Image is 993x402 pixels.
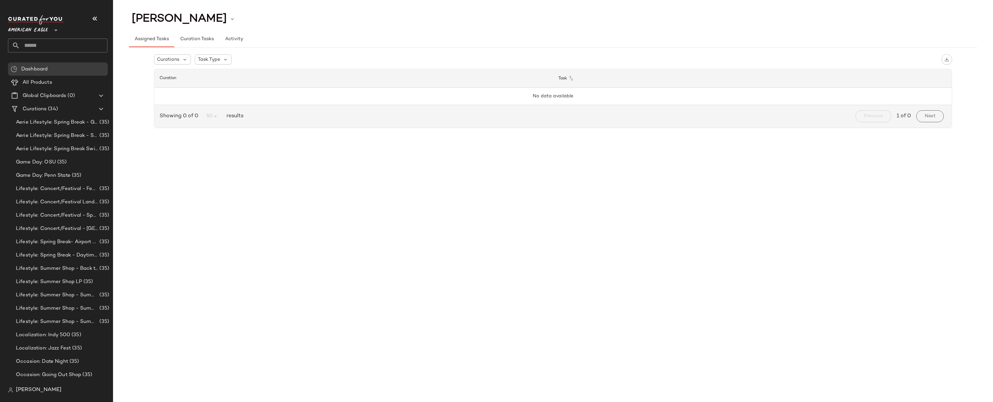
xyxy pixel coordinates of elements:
span: (35) [98,198,109,206]
span: (35) [98,119,109,126]
span: Lifestyle: Summer Shop - Summer Study Sessions [16,318,98,326]
span: Assigned Tasks [134,37,169,42]
span: (35) [71,172,81,179]
span: Lifestyle: Summer Shop - Summer Internship [16,305,98,312]
span: Lifestyle: Summer Shop LP [16,278,82,286]
span: Localization: Jazz Fest [16,345,71,352]
span: Curation Tasks [180,37,213,42]
span: Aerie Lifestyle: Spring Break Swimsuits Landing Page [16,145,98,153]
span: (35) [98,251,109,259]
span: (35) [98,318,109,326]
span: (35) [56,158,67,166]
span: Next [924,114,935,119]
span: Lifestyle: Concert/Festival - [GEOGRAPHIC_DATA] [16,225,98,233]
span: Curations [23,105,47,113]
span: (35) [98,145,109,153]
span: (35) [98,132,109,140]
th: Curation [154,69,553,88]
span: Localization: Indy 500 [16,331,70,339]
span: Lifestyle: Summer Shop - Back to School Essentials [16,265,98,272]
td: No data available [154,88,952,105]
span: (35) [70,331,81,339]
span: (35) [98,225,109,233]
img: svg%3e [944,57,949,62]
span: (0) [66,92,74,100]
span: Occasion: Going Out Shop [16,371,81,379]
span: Game Day: OSU [16,158,56,166]
th: Task [553,69,952,88]
span: (34) [47,105,58,113]
span: Lifestyle: Concert/Festival - Sporty [16,212,98,219]
span: Showing 0 of 0 [160,112,201,120]
span: (35) [98,238,109,246]
span: Game Day: Penn State [16,172,71,179]
span: Lifestyle: Spring Break - Daytime Casual [16,251,98,259]
span: (35) [82,278,93,286]
span: (35) [71,345,82,352]
span: [PERSON_NAME] [132,13,227,25]
span: Global Clipboards [23,92,66,100]
span: [PERSON_NAME] [16,386,62,394]
span: (35) [98,305,109,312]
img: cfy_white_logo.C9jOOHJF.svg [8,15,65,25]
span: (35) [98,265,109,272]
span: (35) [98,212,109,219]
span: (35) [68,358,79,365]
span: All Products [23,79,52,86]
span: Task Type [198,56,220,63]
span: 1 of 0 [897,112,911,120]
span: results [224,112,243,120]
img: svg%3e [8,387,13,393]
span: Aerie Lifestyle: Spring Break - Girly/Femme [16,119,98,126]
span: Occasion: Date Night [16,358,68,365]
span: (35) [81,371,92,379]
span: Lifestyle: Summer Shop - Summer Abroad [16,291,98,299]
img: svg%3e [11,66,17,72]
span: Lifestyle: Concert/Festival Landing Page [16,198,98,206]
span: Lifestyle: Concert/Festival - Femme [16,185,98,193]
span: (35) [98,291,109,299]
button: Next [916,110,944,122]
span: Curations [157,56,179,63]
span: American Eagle [8,23,48,35]
span: Activity [225,37,243,42]
span: Lifestyle: Spring Break- Airport Style [16,238,98,246]
span: Dashboard [21,65,48,73]
span: (35) [98,185,109,193]
span: Aerie Lifestyle: Spring Break - Sporty [16,132,98,140]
